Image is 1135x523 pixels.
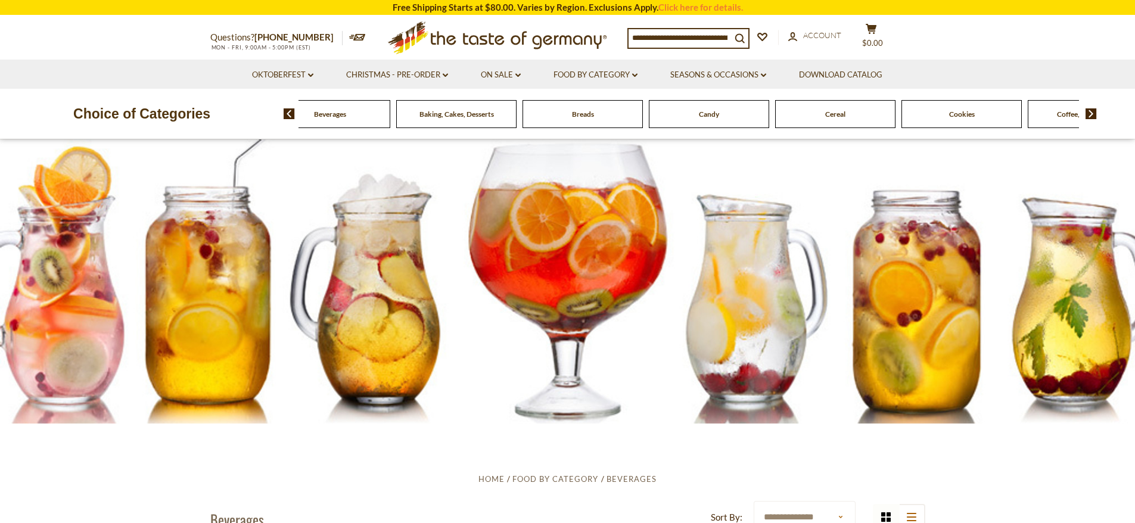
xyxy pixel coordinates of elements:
a: [PHONE_NUMBER] [254,32,334,42]
p: Questions? [210,30,343,45]
span: $0.00 [862,38,883,48]
a: Download Catalog [799,69,882,82]
a: Beverages [314,110,346,119]
a: Coffee, Cocoa & Tea [1057,110,1120,119]
a: Breads [572,110,594,119]
img: next arrow [1086,108,1097,119]
img: previous arrow [284,108,295,119]
a: Candy [699,110,719,119]
a: Baking, Cakes, Desserts [419,110,494,119]
span: Account [803,30,841,40]
span: MON - FRI, 9:00AM - 5:00PM (EST) [210,44,312,51]
a: Home [478,474,505,484]
a: Cookies [949,110,975,119]
a: Click here for details. [658,2,743,13]
a: On Sale [481,69,521,82]
a: Beverages [607,474,657,484]
a: Account [788,29,841,42]
a: Food By Category [553,69,638,82]
button: $0.00 [854,23,890,53]
a: Food By Category [512,474,598,484]
a: Oktoberfest [252,69,313,82]
a: Christmas - PRE-ORDER [346,69,448,82]
a: Cereal [825,110,845,119]
a: Seasons & Occasions [670,69,766,82]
